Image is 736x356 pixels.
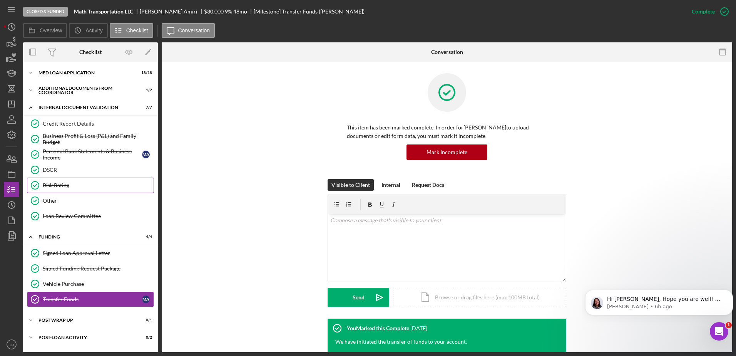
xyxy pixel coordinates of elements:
button: Activity [69,23,107,38]
b: Math Transportation LLC [74,8,133,15]
div: Credit Report Details [43,121,154,127]
div: Request Docs [412,179,444,191]
time: 2025-10-08 21:30 [410,325,427,331]
a: DSCR [27,162,154,178]
button: TD [4,337,19,352]
div: Internal Document Validation [38,105,133,110]
iframe: Intercom live chat [710,322,728,341]
a: Signed Loan Approval Letter [27,245,154,261]
div: Risk Rating [43,182,154,188]
div: [PERSON_NAME] Amiri [140,8,204,15]
div: Post-Loan Activity [38,335,133,340]
text: TD [9,343,14,347]
div: MED Loan Application [38,71,133,75]
div: Transfer Funds [43,296,142,302]
div: 0 / 2 [138,335,152,340]
div: Conversation [431,49,463,55]
a: Loan Review Committee [27,208,154,224]
div: Other [43,198,154,204]
button: Send [328,288,389,307]
div: Vehicle Purchase [43,281,154,287]
div: Send [353,288,365,307]
div: 4 / 4 [138,235,152,239]
span: 1 [726,322,732,328]
div: Post Wrap Up [38,318,133,322]
a: Risk Rating [27,178,154,193]
div: You Marked this Complete [347,325,409,331]
a: Personal Bank Statements & Business IncomeMA [27,147,154,162]
div: 48 mo [233,8,247,15]
div: 1 / 2 [138,88,152,92]
button: Mark Incomplete [406,144,487,160]
div: Personal Bank Statements & Business Income [43,148,142,161]
span: Hi [PERSON_NAME], Hope you are well! We received an error notification that you tried to invite a... [25,22,141,90]
a: Signed Funding Request Package [27,261,154,276]
div: Checklist [79,49,102,55]
div: Internal [381,179,400,191]
div: Complete [692,4,715,19]
button: Visible to Client [328,179,374,191]
iframe: Intercom notifications message [582,274,736,335]
div: 7 / 7 [138,105,152,110]
div: DSCR [43,167,154,173]
div: M A [142,151,150,158]
a: Other [27,193,154,208]
label: Overview [40,27,62,34]
div: Additional Documents from Coordinator [38,86,133,95]
div: [Milestone] Transfer Funds ([PERSON_NAME]) [254,8,365,15]
button: Overview [23,23,67,38]
button: Request Docs [408,179,448,191]
div: Signed Loan Approval Letter [43,250,154,256]
label: Conversation [178,27,210,34]
div: Visible to Client [331,179,370,191]
button: Internal [378,179,404,191]
button: Conversation [162,23,215,38]
div: Loan Review Committee [43,213,154,219]
div: 18 / 18 [138,71,152,75]
a: Business Profit & Loss (P&L) and Family Budget [27,131,154,147]
p: Message from Christina, sent 6h ago [25,30,141,37]
div: Closed & Funded [23,7,68,17]
a: Transfer FundsMA [27,292,154,307]
div: 0 / 1 [138,318,152,322]
button: Complete [684,4,732,19]
div: Mark Incomplete [427,144,467,160]
span: $30,000 [204,8,224,15]
button: Checklist [110,23,153,38]
label: Activity [85,27,102,34]
a: Credit Report Details [27,116,154,131]
div: 9 % [225,8,232,15]
div: M A [142,296,150,303]
div: Funding [38,235,133,239]
div: Signed Funding Request Package [43,265,154,272]
p: This item has been marked complete. In order for [PERSON_NAME] to upload documents or edit form d... [347,123,547,141]
div: Business Profit & Loss (P&L) and Family Budget [43,133,154,145]
label: Checklist [126,27,148,34]
a: Vehicle Purchase [27,276,154,292]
